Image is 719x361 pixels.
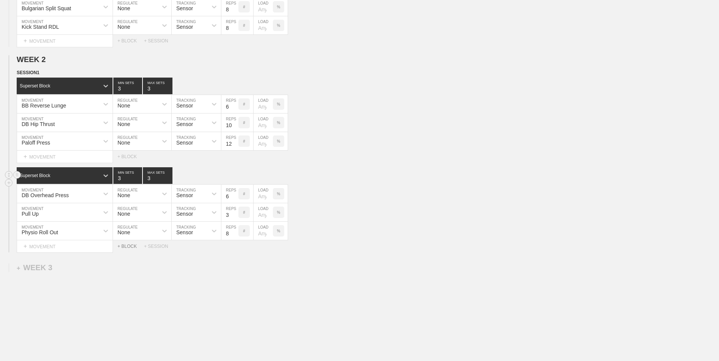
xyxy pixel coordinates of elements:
div: + SESSION [144,38,174,44]
p: # [243,121,245,125]
div: DB Hip Thrust [22,121,55,127]
p: # [243,5,245,9]
div: None [117,229,130,235]
p: % [277,192,280,196]
p: % [277,229,280,233]
div: Sensor [176,24,193,30]
span: + [23,243,27,249]
p: # [243,210,245,215]
input: None [143,167,172,184]
div: Pull Up [22,211,39,217]
div: Physio Roll Out [22,229,58,235]
div: MOVEMENT [17,151,113,163]
input: Any [254,132,273,150]
div: Sensor [176,103,193,109]
div: MOVEMENT [17,35,113,47]
p: % [277,5,280,9]
div: Bulgarian Split Squat [22,5,71,11]
p: # [243,139,245,143]
div: + SESSION [144,244,174,249]
div: + BLOCK [117,154,144,159]
input: Any [254,16,273,34]
div: Sensor [176,140,193,146]
span: + [17,265,20,271]
input: Any [254,185,273,203]
p: % [277,102,280,106]
div: MOVEMENT [17,240,113,253]
div: Sensor [176,121,193,127]
p: % [277,210,280,215]
div: Superset Block [20,173,50,178]
p: # [243,102,245,106]
p: # [243,192,245,196]
div: Sensor [176,211,193,217]
div: None [117,192,130,198]
input: Any [254,222,273,240]
div: WEEK 3 [17,263,52,272]
p: % [277,23,280,28]
input: Any [254,203,273,221]
input: Any [254,95,273,113]
p: % [277,139,280,143]
div: + BLOCK [117,244,144,249]
span: + [23,37,27,44]
div: None [117,24,130,30]
div: Sensor [176,5,193,11]
div: Superset Block [20,83,50,89]
p: # [243,229,245,233]
iframe: Chat Widget [681,325,719,361]
div: + BLOCK [117,38,144,44]
input: None [143,78,172,94]
div: None [117,121,130,127]
span: + [23,153,27,160]
div: Sensor [176,229,193,235]
div: Paloff Press [22,140,50,146]
span: WEEK 2 [17,55,46,64]
span: SESSION 1 [17,70,39,75]
div: BB Reverse Lunge [22,103,66,109]
input: Any [254,114,273,132]
div: Kick Stand RDL [22,24,59,30]
div: Sensor [176,192,193,198]
div: DB Overhead Press [22,192,69,198]
div: None [117,5,130,11]
div: None [117,211,130,217]
p: # [243,23,245,28]
div: None [117,103,130,109]
p: % [277,121,280,125]
div: None [117,140,130,146]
